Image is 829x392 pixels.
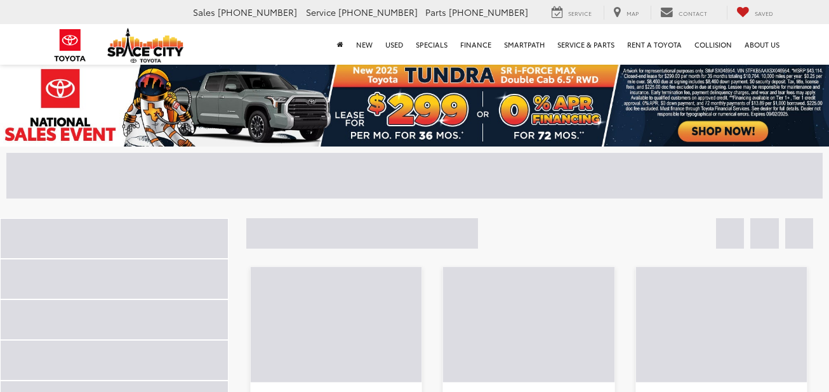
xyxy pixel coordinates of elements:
[409,24,454,65] a: Specials
[679,9,707,17] span: Contact
[755,9,773,17] span: Saved
[338,6,418,18] span: [PHONE_NUMBER]
[425,6,446,18] span: Parts
[350,24,379,65] a: New
[454,24,498,65] a: Finance
[46,25,94,66] img: Toyota
[107,28,183,63] img: Space City Toyota
[306,6,336,18] span: Service
[218,6,297,18] span: [PHONE_NUMBER]
[449,6,528,18] span: [PHONE_NUMBER]
[738,24,786,65] a: About Us
[621,24,688,65] a: Rent a Toyota
[568,9,592,17] span: Service
[331,24,350,65] a: Home
[688,24,738,65] a: Collision
[193,6,215,18] span: Sales
[604,6,648,20] a: Map
[542,6,601,20] a: Service
[551,24,621,65] a: Service & Parts
[627,9,639,17] span: Map
[379,24,409,65] a: Used
[498,24,551,65] a: SmartPath
[727,6,783,20] a: My Saved Vehicles
[651,6,717,20] a: Contact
